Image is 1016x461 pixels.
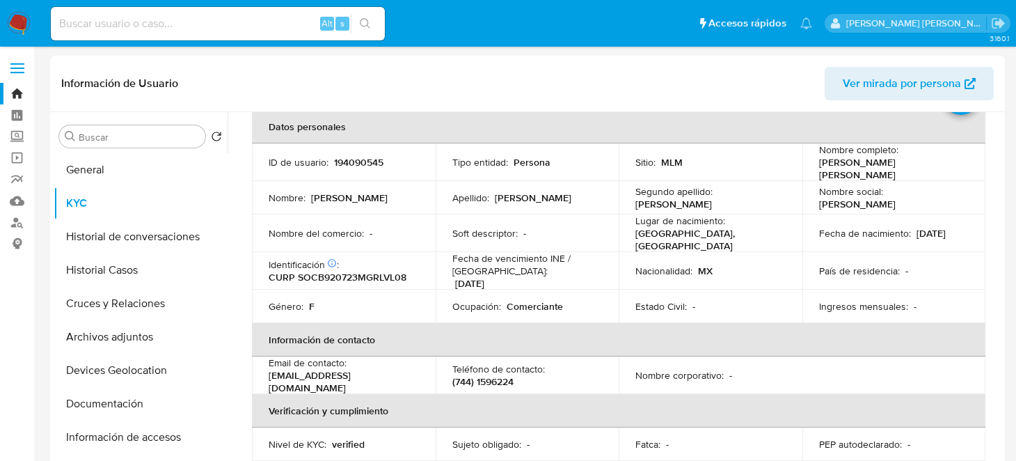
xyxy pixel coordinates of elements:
[527,438,530,451] p: -
[825,67,994,100] button: Ver mirada por persona
[54,253,228,287] button: Historial Casos
[708,16,786,31] span: Accesos rápidos
[843,67,961,100] span: Ver mirada por persona
[698,265,713,277] p: MX
[452,156,508,169] p: Tipo entidad :
[54,220,228,253] button: Historial de conversaciones
[252,394,985,428] th: Verificación y cumplimiento
[252,110,985,143] th: Datos personales
[661,156,683,169] p: MLM
[635,227,780,252] p: [GEOGRAPHIC_DATA], [GEOGRAPHIC_DATA]
[905,265,908,277] p: -
[507,300,563,313] p: Comerciante
[211,131,222,146] button: Volver al orden por defecto
[452,438,521,451] p: Sujeto obligado :
[51,15,385,33] input: Buscar usuario o caso...
[54,320,228,354] button: Archivos adjuntos
[635,185,713,198] p: Segundo apellido :
[916,227,946,240] p: [DATE]
[452,363,545,375] p: Teléfono de contacto :
[819,185,883,198] p: Nombre social :
[635,156,656,169] p: Sitio :
[846,17,987,30] p: brenda.morenoreyes@mercadolibre.com.mx
[332,438,365,451] p: verified
[452,252,603,277] p: Fecha de vencimiento INE / [GEOGRAPHIC_DATA] :
[455,277,484,290] p: [DATE]
[819,438,902,451] p: PEP autodeclarado :
[819,265,900,277] p: País de residencia :
[729,369,732,382] p: -
[514,156,550,169] p: Persona
[351,14,379,33] button: search-icon
[635,214,725,227] p: Lugar de nacimiento :
[819,156,964,181] p: [PERSON_NAME] [PERSON_NAME]
[452,192,489,204] p: Apellido :
[819,227,911,240] p: Fecha de nacimiento :
[635,438,660,451] p: Fatca :
[54,287,228,320] button: Cruces y Relaciones
[269,369,413,394] p: [EMAIL_ADDRESS][DOMAIN_NAME]
[452,375,514,388] p: (744) 1596224
[269,357,347,369] p: Email de contacto :
[309,300,315,313] p: F
[819,143,898,156] p: Nombre completo :
[370,227,372,240] p: -
[54,387,228,421] button: Documentación
[914,300,916,313] p: -
[61,77,178,91] h1: Información de Usuario
[340,17,344,30] span: s
[269,227,364,240] p: Nombre del comercio :
[523,227,526,240] p: -
[907,438,910,451] p: -
[54,354,228,387] button: Devices Geolocation
[65,131,76,142] button: Buscar
[819,198,896,210] p: [PERSON_NAME]
[322,17,333,30] span: Alt
[269,192,305,204] p: Nombre :
[635,198,712,210] p: [PERSON_NAME]
[269,258,339,271] p: Identificación :
[269,156,328,169] p: ID de usuario :
[54,421,228,454] button: Información de accesos
[819,300,908,313] p: Ingresos mensuales :
[311,192,388,204] p: [PERSON_NAME]
[252,323,985,357] th: Información de contacto
[800,17,812,29] a: Notificaciones
[269,438,326,451] p: Nivel de KYC :
[334,156,383,169] p: 194090545
[54,153,228,187] button: General
[452,227,518,240] p: Soft descriptor :
[991,16,1006,31] a: Salir
[269,300,303,313] p: Género :
[269,271,406,283] p: CURP SOCB920723MGRLVL08
[635,300,687,313] p: Estado Civil :
[666,438,669,451] p: -
[79,131,200,143] input: Buscar
[692,300,695,313] p: -
[452,300,501,313] p: Ocupación :
[495,192,571,204] p: [PERSON_NAME]
[635,265,692,277] p: Nacionalidad :
[54,187,228,220] button: KYC
[635,369,724,382] p: Nombre corporativo :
